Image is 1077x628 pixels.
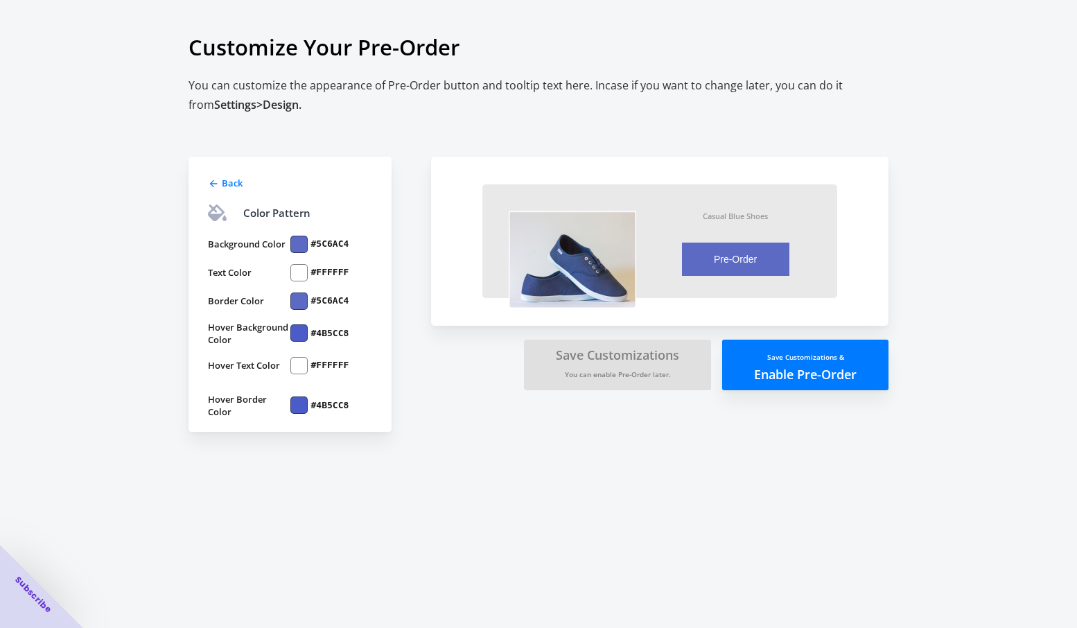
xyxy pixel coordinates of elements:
[565,369,671,379] small: You can enable Pre-Order later.
[208,236,290,253] label: Background Color
[208,293,290,310] label: Border Color
[311,238,349,250] label: #5C6AC4
[222,177,243,189] span: Back
[311,266,349,279] label: #FFFFFF
[311,327,349,340] label: #4B5CC8
[703,211,768,221] div: Casual Blue Shoes
[311,295,349,307] label: #5C6AC4
[208,321,290,346] label: Hover Background Color
[767,352,844,362] small: Save Customizations &
[189,19,888,76] h1: Customize Your Pre-Order
[189,76,888,115] h2: You can customize the appearance of Pre-Order button and tooltip text here. Incase if you want to...
[509,211,636,308] img: vzX7clC.png
[243,204,310,221] div: Color Pattern
[524,340,711,390] button: Save CustomizationsYou can enable Pre-Order later.
[214,97,301,112] span: Settings > Design.
[208,393,290,418] label: Hover Border Color
[682,243,789,276] button: Pre-Order
[12,574,54,616] span: Subscribe
[722,340,888,390] button: Save Customizations &Enable Pre-Order
[311,399,349,412] label: #4B5CC8
[208,357,290,374] label: Hover Text Color
[208,264,290,281] label: Text Color
[311,359,349,372] label: #FFFFFF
